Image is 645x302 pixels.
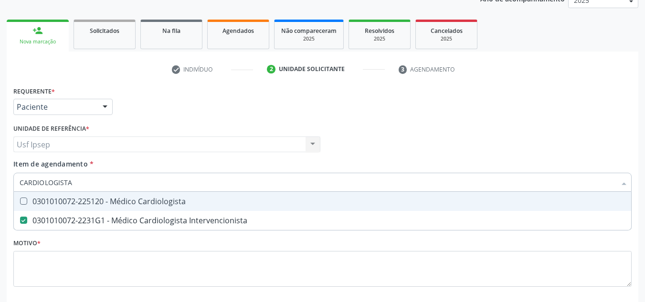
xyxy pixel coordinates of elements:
[222,27,254,35] span: Agendados
[279,65,345,73] div: Unidade solicitante
[32,25,43,36] div: person_add
[13,122,89,136] label: Unidade de referência
[20,198,625,205] div: 0301010072-225120 - Médico Cardiologista
[365,27,394,35] span: Resolvidos
[90,27,119,35] span: Solicitados
[431,27,463,35] span: Cancelados
[267,65,275,73] div: 2
[13,236,41,251] label: Motivo
[281,27,337,35] span: Não compareceram
[17,102,93,112] span: Paciente
[20,217,625,224] div: 0301010072-2231G1 - Médico Cardiologista Intervencionista
[13,38,62,45] div: Nova marcação
[356,35,403,42] div: 2025
[281,35,337,42] div: 2025
[423,35,470,42] div: 2025
[13,84,55,99] label: Requerente
[162,27,180,35] span: Na fila
[13,159,88,168] span: Item de agendamento
[20,173,616,192] input: Buscar por procedimentos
